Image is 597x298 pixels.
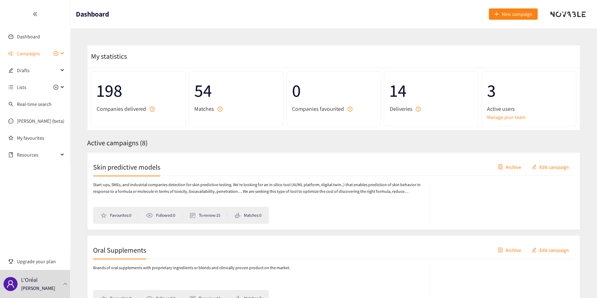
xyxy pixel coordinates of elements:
[87,152,580,230] a: Skin predictive modelscontainerArchiveeditEdit campaignStart-ups, SMEs, and industrial companies ...
[8,68,13,73] span: edit
[93,245,146,255] h2: Oral Supplements
[493,161,526,172] button: containerArchive
[146,212,182,218] li: Followed: 0
[100,212,138,218] li: Favourites: 0
[17,46,40,61] span: Campaigns
[194,104,214,113] span: Matches
[97,77,180,104] span: 198
[87,138,148,147] span: Active campaigns ( 8 )
[562,264,597,298] div: Widget de chat
[487,77,571,104] span: 3
[489,8,538,20] button: plusNew campaign
[8,152,13,157] span: book
[93,182,422,195] p: Start-ups, SMEs, and industrial companies detection for skin predictive testing. We’re looking fo...
[493,244,526,255] button: containerArchive
[150,107,155,112] span: question-circle
[53,85,58,90] span: plus-circle
[502,10,532,18] span: New campaign
[6,280,15,288] span: user
[21,275,38,284] p: L'Oréal
[416,107,421,112] span: question-circle
[93,265,290,271] p: Brands of oral supplements with proprietary ingredients or blends and clinically proven product o...
[526,244,574,255] button: editEdit campaign
[498,247,503,253] span: container
[17,80,26,94] span: Lists
[539,246,569,254] span: Edit campaign
[17,148,58,162] span: Resources
[292,77,376,104] span: 0
[17,131,65,145] a: My favourites
[17,63,58,77] span: Drafts
[506,246,521,254] span: Archive
[17,118,64,124] a: [PERSON_NAME] (beta)
[190,212,227,218] li: To review: 15
[487,104,515,113] span: Active users
[218,107,222,112] span: question-circle
[21,284,55,292] p: [PERSON_NAME]
[532,164,537,170] span: edit
[292,104,344,113] span: Companies favourited
[539,163,569,171] span: Edit campaign
[348,107,352,112] span: question-circle
[33,12,38,17] span: double-left
[97,104,146,113] span: Companies delivered
[8,259,13,264] span: trophy
[17,33,40,40] a: Dashboard
[235,212,261,218] li: Matches: 0
[17,254,65,268] span: Upgrade your plan
[17,101,52,107] a: Real-time search
[498,164,503,170] span: container
[8,85,13,90] span: unordered-list
[194,77,278,104] span: 54
[526,161,574,172] button: editEdit campaign
[87,52,127,61] span: My statistics
[93,162,160,172] h2: Skin predictive models
[487,113,571,121] a: Manage your team
[562,264,597,298] iframe: Chat Widget
[389,77,473,104] span: 14
[506,163,521,171] span: Archive
[494,12,499,17] span: plus
[389,104,412,113] span: Deliveries
[532,247,537,253] span: edit
[53,51,58,56] span: plus-circle
[8,51,13,56] span: sound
